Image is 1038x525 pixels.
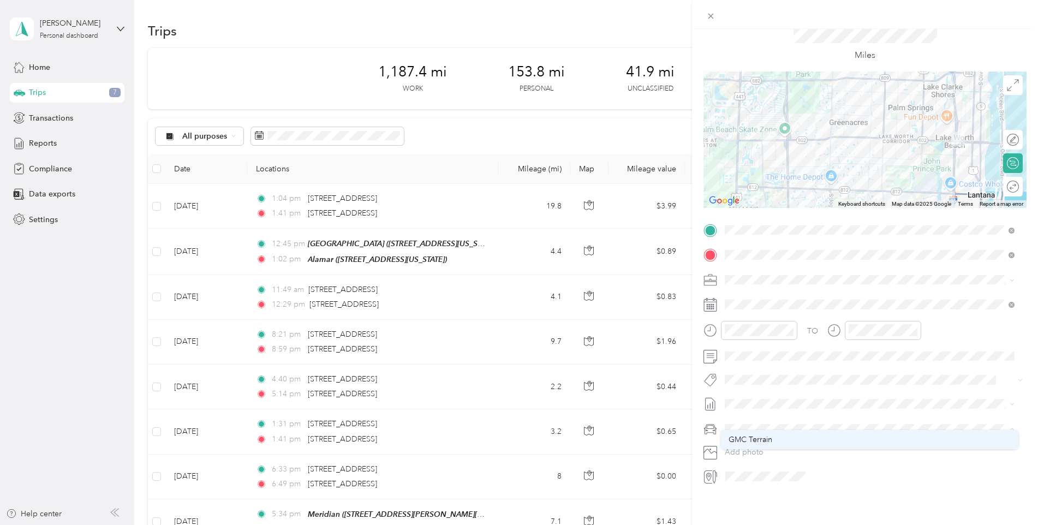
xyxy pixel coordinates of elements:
img: Google [706,194,742,208]
p: Miles [855,49,875,62]
button: Add photo [721,445,1027,460]
iframe: Everlance-gr Chat Button Frame [977,464,1038,525]
a: Report a map error [980,201,1023,207]
span: Map data ©2025 Google [892,201,951,207]
a: Terms (opens in new tab) [958,201,973,207]
a: Open this area in Google Maps (opens a new window) [706,194,742,208]
span: GMC Terrain [729,435,772,444]
button: Keyboard shortcuts [838,200,885,208]
div: TO [807,325,818,337]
